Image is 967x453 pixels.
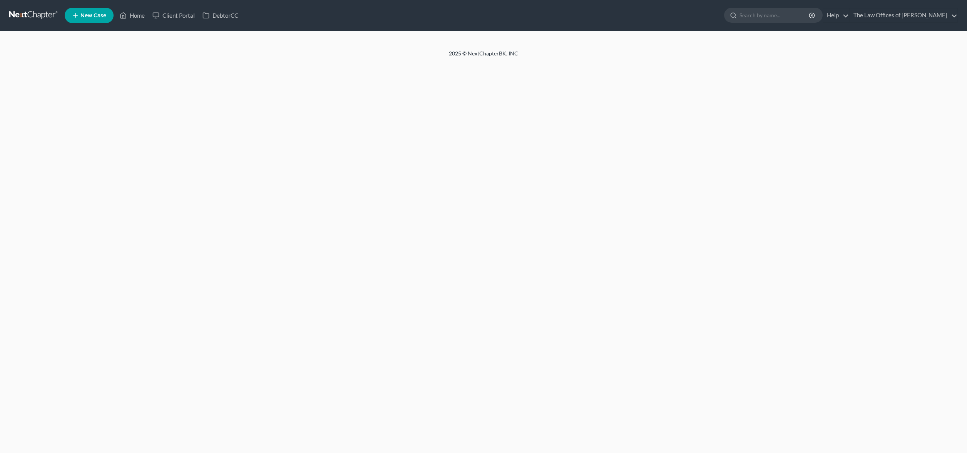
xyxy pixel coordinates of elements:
a: DebtorCC [199,8,242,22]
span: New Case [80,13,106,18]
a: Client Portal [149,8,199,22]
div: 2025 © NextChapterBK, INC [264,50,703,64]
a: Help [823,8,849,22]
a: The Law Offices of [PERSON_NAME] [850,8,957,22]
a: Home [116,8,149,22]
input: Search by name... [739,8,810,22]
